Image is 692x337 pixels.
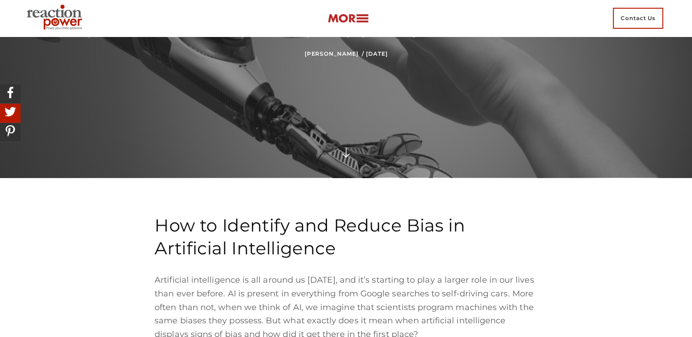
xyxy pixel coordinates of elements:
a: [PERSON_NAME] / [305,50,364,57]
img: Executive Branding | Personal Branding Agency [23,2,89,35]
img: Share On Twitter [2,104,18,120]
time: [DATE] [366,50,387,57]
img: more-btn.png [327,13,369,24]
span: How to Identify and Reduce Bias in Artificial Intelligence [155,215,465,259]
img: Share On Facebook [2,84,18,100]
img: Share On Pinterest [2,123,18,139]
span: Contact Us [613,8,663,29]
